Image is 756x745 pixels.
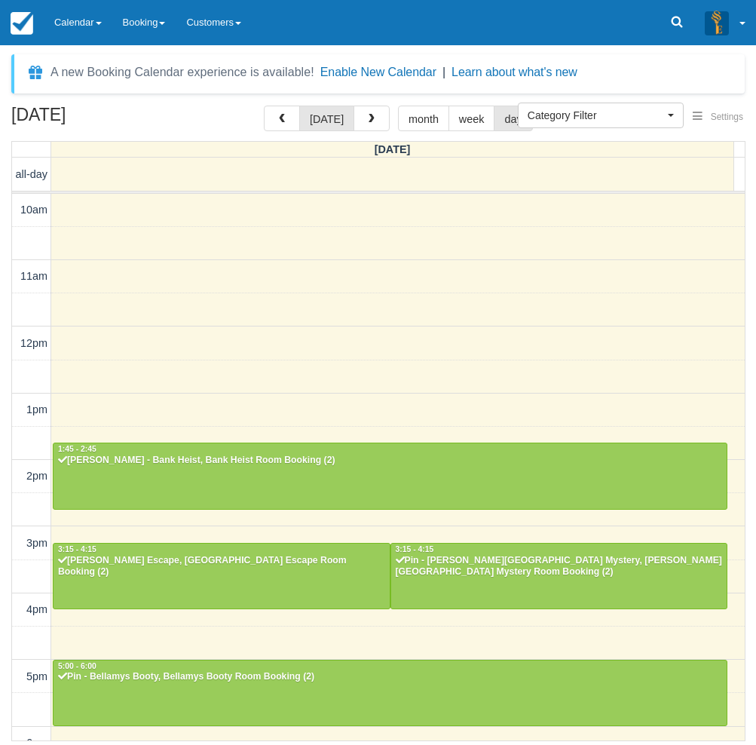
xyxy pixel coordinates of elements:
a: 5:00 - 6:00Pin - Bellamys Booty, Bellamys Booty Room Booking (2) [53,660,727,726]
a: 3:15 - 4:15Pin - [PERSON_NAME][GEOGRAPHIC_DATA] Mystery, [PERSON_NAME][GEOGRAPHIC_DATA] Mystery R... [390,543,728,609]
img: A3 [705,11,729,35]
span: 12pm [20,337,47,349]
div: [PERSON_NAME] - Bank Heist, Bank Heist Room Booking (2) [57,455,723,467]
span: 11am [20,270,47,282]
h2: [DATE] [11,106,202,133]
span: Category Filter [528,108,664,123]
button: month [398,106,449,131]
div: Pin - Bellamys Booty, Bellamys Booty Room Booking (2) [57,671,723,683]
img: checkfront-main-nav-mini-logo.png [11,12,33,35]
a: 3:15 - 4:15[PERSON_NAME] Escape, [GEOGRAPHIC_DATA] Escape Room Booking (2) [53,543,390,609]
span: 3:15 - 4:15 [396,545,434,553]
span: all-day [16,168,47,180]
a: 1:45 - 2:45[PERSON_NAME] - Bank Heist, Bank Heist Room Booking (2) [53,443,727,509]
span: 10am [20,204,47,216]
button: day [494,106,532,131]
span: 1:45 - 2:45 [58,445,96,453]
button: [DATE] [299,106,354,131]
button: Settings [684,106,752,128]
span: [DATE] [375,143,411,155]
span: Settings [711,112,743,122]
span: 5pm [26,670,47,682]
a: Learn about what's new [451,66,577,78]
span: 5:00 - 6:00 [58,662,96,670]
span: 3:15 - 4:15 [58,545,96,553]
button: Enable New Calendar [320,65,436,80]
span: 4pm [26,603,47,615]
div: [PERSON_NAME] Escape, [GEOGRAPHIC_DATA] Escape Room Booking (2) [57,555,386,579]
div: A new Booking Calendar experience is available! [51,63,314,81]
span: 3pm [26,537,47,549]
span: 1pm [26,403,47,415]
button: week [448,106,495,131]
span: 2pm [26,470,47,482]
div: Pin - [PERSON_NAME][GEOGRAPHIC_DATA] Mystery, [PERSON_NAME][GEOGRAPHIC_DATA] Mystery Room Booking... [395,555,724,579]
button: Category Filter [518,103,684,128]
span: | [442,66,445,78]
